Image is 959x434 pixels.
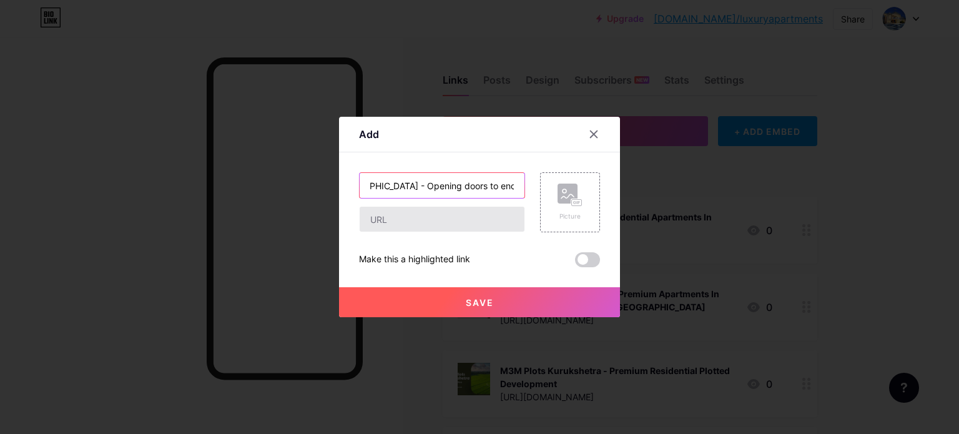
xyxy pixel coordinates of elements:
[466,297,494,308] span: Save
[339,287,620,317] button: Save
[558,212,583,221] div: Picture
[359,127,379,142] div: Add
[359,252,470,267] div: Make this a highlighted link
[360,173,524,198] input: Title
[360,207,524,232] input: URL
